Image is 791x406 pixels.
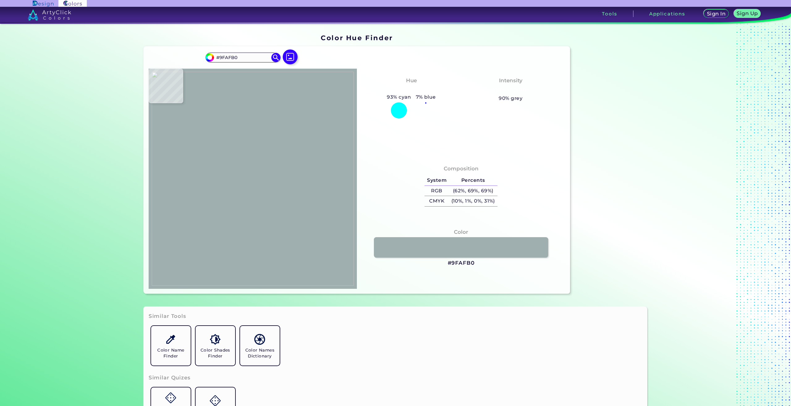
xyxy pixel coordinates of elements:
h3: Applications [649,11,685,16]
a: Color Shades Finder [193,323,238,368]
a: Sign In [705,10,728,18]
h5: 93% cyan [385,93,413,101]
h5: Sign Up [738,11,757,16]
img: icon_game.svg [210,395,221,406]
h5: (10%, 1%, 0%, 31%) [449,196,497,206]
img: icon_game.svg [165,392,176,403]
img: d10e0deb-2117-4f1a-950a-81196bc69668 [152,72,354,286]
img: icon_color_names_dictionary.svg [254,334,265,345]
a: Sign Up [735,10,760,18]
h3: Similar Tools [149,313,186,320]
h4: Hue [406,76,417,85]
h5: 7% blue [413,93,438,101]
img: icon_color_name_finder.svg [165,334,176,345]
h5: (62%, 69%, 69%) [449,186,497,196]
img: icon search [271,53,281,62]
img: icon_color_shades.svg [210,334,221,345]
h4: Color [454,228,468,237]
img: icon picture [283,49,298,64]
h5: Color Shades Finder [198,347,233,359]
img: logo_artyclick_colors_white.svg [28,9,71,20]
a: Color Name Finder [149,323,193,368]
h4: Intensity [499,76,522,85]
h3: #9FAFB0 [448,259,475,267]
h5: Color Name Finder [154,347,188,359]
a: Color Names Dictionary [238,323,282,368]
h3: Cyan [401,86,421,93]
input: type color.. [214,53,272,62]
h5: RGB [425,186,449,196]
h5: Percents [449,175,497,186]
h3: Almost None [489,86,532,93]
img: ArtyClick Design logo [33,1,53,6]
h4: Composition [444,164,479,173]
h5: Sign In [708,11,725,16]
h3: Tools [602,11,617,16]
h5: 90% grey [499,94,522,102]
h1: Color Hue Finder [321,33,393,42]
h5: Color Names Dictionary [243,347,277,359]
h5: CMYK [425,196,449,206]
h3: Similar Quizes [149,374,191,382]
h5: System [425,175,449,186]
